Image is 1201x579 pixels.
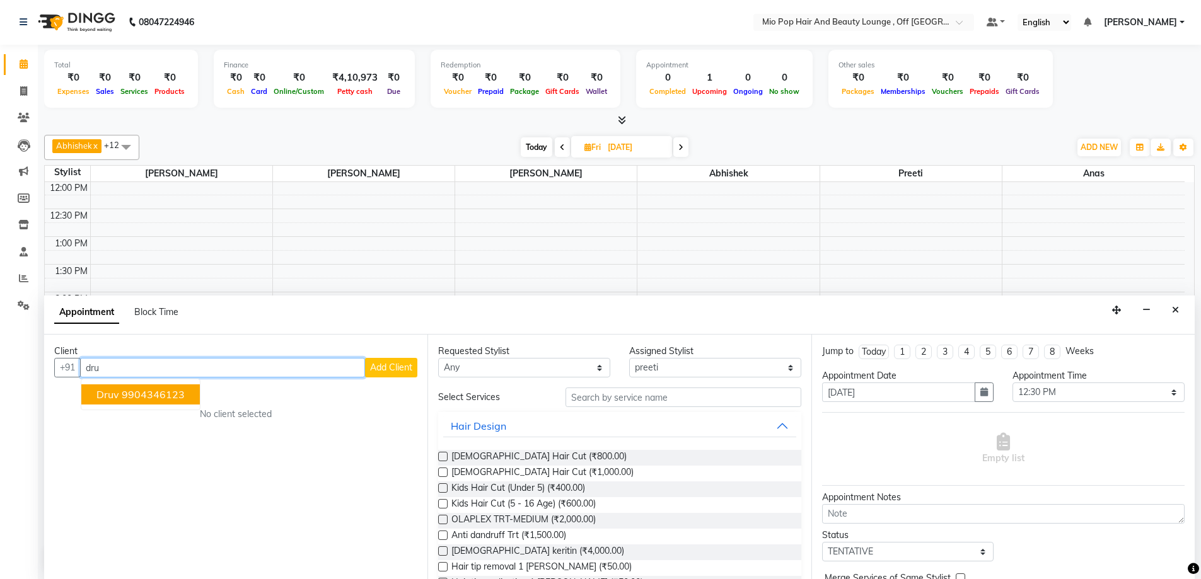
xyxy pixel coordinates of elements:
[451,450,627,466] span: [DEMOGRAPHIC_DATA] Hair Cut (₹800.00)
[966,71,1002,85] div: ₹0
[224,60,405,71] div: Finance
[54,71,93,85] div: ₹0
[507,87,542,96] span: Package
[248,71,270,85] div: ₹0
[451,513,596,529] span: OLAPLEX TRT-MEDIUM (₹2,000.00)
[822,491,1185,504] div: Appointment Notes
[32,4,119,40] img: logo
[929,71,966,85] div: ₹0
[334,87,376,96] span: Petty cash
[438,345,610,358] div: Requested Stylist
[822,369,994,382] div: Appointment Date
[139,4,194,40] b: 08047224946
[822,382,976,402] input: yyyy-mm-dd
[637,166,819,181] span: Abhishek
[365,358,417,377] button: Add Client
[929,87,966,96] span: Vouchers
[117,87,151,96] span: Services
[96,388,119,401] span: Druv
[475,87,507,96] span: Prepaid
[270,87,327,96] span: Online/Custom
[646,71,689,85] div: 0
[581,142,604,152] span: Fri
[384,87,403,96] span: Due
[52,292,90,306] div: 2:00 PM
[451,497,596,513] span: Kids Hair Cut (5 - 16 Age) (₹600.00)
[1044,345,1060,359] li: 8
[838,60,1043,71] div: Other sales
[521,137,552,157] span: Today
[52,237,90,250] div: 1:00 PM
[878,87,929,96] span: Memberships
[270,71,327,85] div: ₹0
[915,345,932,359] li: 2
[54,358,81,377] button: +91
[507,71,542,85] div: ₹0
[820,166,1002,181] span: preeti
[878,71,929,85] div: ₹0
[122,388,185,401] ngb-highlight: 9904346123
[151,87,188,96] span: Products
[93,71,117,85] div: ₹0
[1002,87,1043,96] span: Gift Cards
[958,345,975,359] li: 4
[441,87,475,96] span: Voucher
[47,181,90,195] div: 12:00 PM
[47,209,90,222] div: 12:30 PM
[894,345,910,359] li: 1
[583,71,610,85] div: ₹0
[224,87,248,96] span: Cash
[151,71,188,85] div: ₹0
[441,71,475,85] div: ₹0
[383,71,405,85] div: ₹0
[54,301,119,324] span: Appointment
[91,166,272,181] span: [PERSON_NAME]
[451,544,624,560] span: [DEMOGRAPHIC_DATA] keritin (₹4,000.00)
[92,140,98,151] a: x
[629,345,801,358] div: Assigned Stylist
[646,60,803,71] div: Appointment
[1077,139,1121,156] button: ADD NEW
[54,87,93,96] span: Expenses
[93,87,117,96] span: Sales
[1002,166,1185,181] span: anas
[982,433,1024,465] span: Empty list
[429,391,556,404] div: Select Services
[1104,16,1177,29] span: [PERSON_NAME]
[273,166,455,181] span: [PERSON_NAME]
[689,87,730,96] span: Upcoming
[45,166,90,179] div: Stylist
[54,60,188,71] div: Total
[80,358,365,377] input: Search by Name/Mobile/Email/Code
[52,265,90,278] div: 1:30 PM
[1081,142,1118,152] span: ADD NEW
[937,345,953,359] li: 3
[248,87,270,96] span: Card
[84,408,387,421] div: No client selected
[646,87,689,96] span: Completed
[370,362,412,373] span: Add Client
[980,345,996,359] li: 5
[862,345,886,358] div: Today
[455,166,637,181] span: [PERSON_NAME]
[1166,301,1185,320] button: Close
[1065,345,1094,358] div: Weeks
[443,415,796,437] button: Hair Design
[838,71,878,85] div: ₹0
[327,71,383,85] div: ₹4,10,973
[451,529,566,544] span: Anti dandruff Trt (₹1,500.00)
[542,87,583,96] span: Gift Cards
[451,481,585,497] span: Kids Hair Cut (Under 5) (₹400.00)
[1023,345,1039,359] li: 7
[134,306,178,318] span: Block Time
[838,87,878,96] span: Packages
[604,138,667,157] input: 2025-09-05
[451,418,506,433] div: Hair Design
[766,71,803,85] div: 0
[475,71,507,85] div: ₹0
[822,529,994,542] div: Status
[441,60,610,71] div: Redemption
[56,140,92,151] span: Abhishek
[1002,71,1043,85] div: ₹0
[1012,369,1185,382] div: Appointment Time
